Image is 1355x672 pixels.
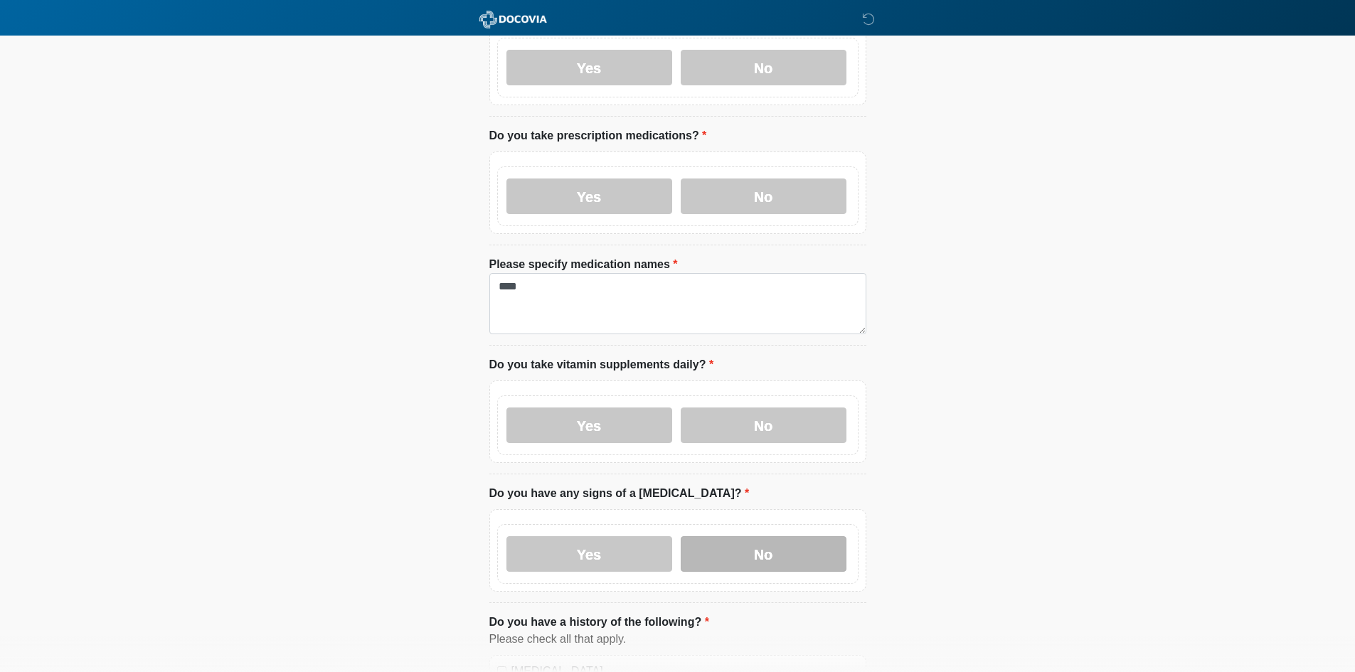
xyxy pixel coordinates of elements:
[489,356,714,373] label: Do you take vitamin supplements daily?
[475,11,551,28] img: ABC Med Spa- GFEase Logo
[506,407,672,443] label: Yes
[489,256,678,273] label: Please specify medication names
[489,127,707,144] label: Do you take prescription medications?
[681,407,846,443] label: No
[506,178,672,214] label: Yes
[489,485,750,502] label: Do you have any signs of a [MEDICAL_DATA]?
[489,614,709,631] label: Do you have a history of the following?
[681,536,846,572] label: No
[489,631,866,648] div: Please check all that apply.
[506,536,672,572] label: Yes
[681,50,846,85] label: No
[681,178,846,214] label: No
[506,50,672,85] label: Yes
